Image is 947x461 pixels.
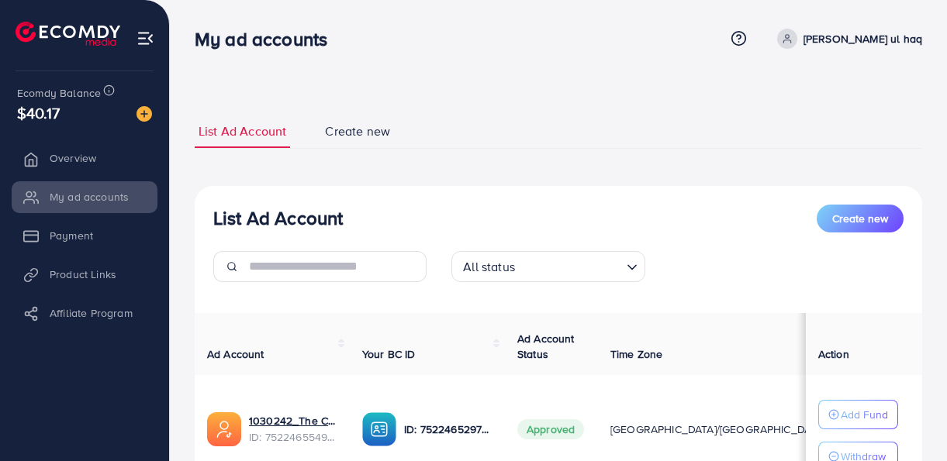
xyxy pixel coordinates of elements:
[517,419,584,439] span: Approved
[517,331,575,362] span: Ad Account Status
[213,207,343,229] h3: List Ad Account
[804,29,922,48] p: [PERSON_NAME] ul haq
[199,122,286,140] span: List Ad Account
[17,85,101,101] span: Ecomdy Balance
[207,412,241,446] img: ic-ads-acc.e4c84228.svg
[325,122,390,140] span: Create new
[841,405,888,424] p: Add Fund
[249,429,337,445] span: ID: 7522465549293649921
[817,205,904,232] button: Create new
[137,106,152,122] img: image
[137,29,154,47] img: menu
[249,413,337,445] div: <span class='underline'>1030242_The Clothing Bazar_1751460503875</span></br>7522465549293649921
[17,101,60,124] span: $40.17
[362,346,416,362] span: Your BC ID
[16,22,120,46] img: logo
[818,400,898,429] button: Add Fund
[362,412,396,446] img: ic-ba-acc.ded83a64.svg
[771,29,922,49] a: [PERSON_NAME] ul haq
[818,346,849,362] span: Action
[207,346,264,362] span: Ad Account
[460,256,518,278] span: All status
[404,420,493,439] p: ID: 7522465297945837585
[832,211,888,226] span: Create new
[195,28,340,50] h3: My ad accounts
[610,421,826,437] span: [GEOGRAPHIC_DATA]/[GEOGRAPHIC_DATA]
[520,253,620,278] input: Search for option
[610,346,662,362] span: Time Zone
[249,413,337,428] a: 1030242_The Clothing Bazar_1751460503875
[451,251,645,282] div: Search for option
